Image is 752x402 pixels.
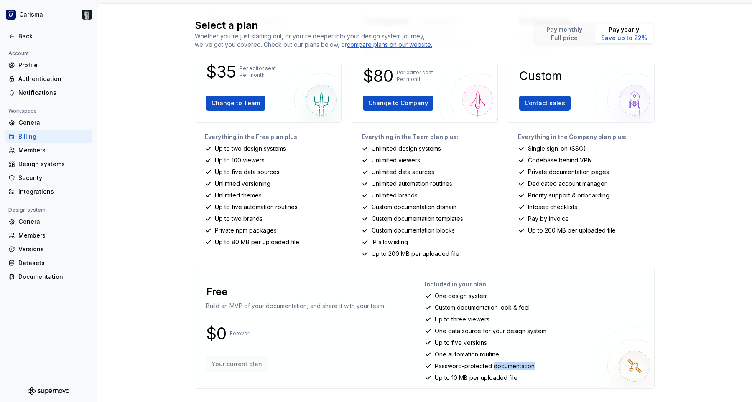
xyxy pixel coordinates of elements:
[435,362,535,370] p: Password-protected documentation
[5,256,92,270] a: Datasets
[240,65,276,78] p: Per editor seat Per month
[528,191,609,200] p: Priority support & onboarding
[5,106,40,116] div: Workspace
[18,273,89,281] div: Documentation
[5,130,92,143] a: Billing
[528,226,616,235] p: Up to 200 MB per uploaded file
[525,99,565,107] span: Contact sales
[230,330,249,337] p: Forever
[28,387,69,395] svg: Supernova Logo
[435,327,546,335] p: One data source for your design system
[215,144,286,153] p: Up to two design systems
[215,215,263,223] p: Up to two brands
[5,185,92,198] a: Integrations
[528,156,592,164] p: Codebase behind VPN
[363,96,433,111] button: Change to Company
[372,168,434,176] p: Unlimited data sources
[5,144,92,157] a: Members
[18,174,89,182] div: Security
[435,303,530,312] p: Custom documentation look & feel
[5,48,32,58] div: Account
[5,171,92,185] a: Security
[528,203,577,211] p: Infosec checklists
[18,146,89,154] div: Members
[5,30,92,43] a: Back
[5,215,92,228] a: General
[18,187,89,196] div: Integrations
[2,5,95,24] button: CarismaThibault Duforest
[535,24,593,44] button: Pay monthlyFull price
[205,133,342,141] p: Everything in the Free plan plus:
[595,24,653,44] button: Pay yearlySave up to 22%
[347,40,432,49] a: compare plans on our website.
[372,215,463,223] p: Custom documentation templates
[215,168,280,176] p: Up to five data sources
[215,238,299,246] p: Up to 80 MB per uploaded file
[19,10,43,19] div: Carisma
[18,88,89,97] div: Notifications
[206,96,265,111] button: Change to Team
[372,226,455,235] p: Custom documentation blocks
[363,71,393,81] p: $80
[435,339,487,347] p: Up to five versions
[5,157,92,171] a: Design systems
[215,180,270,188] p: Unlimited versioning
[368,99,428,107] span: Change to Company
[206,67,236,77] p: $35
[5,72,92,86] a: Authentication
[18,231,89,240] div: Members
[206,285,227,298] p: Free
[18,61,89,69] div: Profile
[528,144,586,153] p: Single sign-on (SSO)
[206,329,227,339] p: $0
[215,191,262,200] p: Unlimited themes
[435,292,488,300] p: One design system
[546,25,582,34] p: Pay monthly
[212,99,260,107] span: Change to Team
[18,32,89,40] div: Back
[215,226,277,235] p: Private npm packages
[215,203,298,211] p: Up to five automation routines
[528,180,607,188] p: Dedicated account manager
[5,116,92,129] a: General
[215,156,265,164] p: Up to 100 viewers
[362,133,498,141] p: Everything in the Team plan plus:
[435,374,517,382] p: Up to 10 MB per uploaded file
[5,243,92,256] a: Versions
[546,34,582,42] p: Full price
[5,229,92,242] a: Members
[425,280,647,288] p: Included in your plan:
[5,86,92,99] a: Notifications
[518,133,655,141] p: Everything in the Company plan plus:
[82,10,92,20] img: Thibault Duforest
[195,32,437,49] div: Whether you're just starting out, or you're deeper into your design system journey, we've got you...
[5,205,49,215] div: Design system
[372,180,452,188] p: Unlimited automation routines
[519,71,562,81] p: Custom
[372,250,459,258] p: Up to 200 MB per uploaded file
[18,160,89,168] div: Design systems
[18,259,89,267] div: Datasets
[5,270,92,283] a: Documentation
[372,156,420,164] p: Unlimited viewers
[601,25,647,34] p: Pay yearly
[18,75,89,83] div: Authentication
[435,350,499,359] p: One automation routine
[5,58,92,72] a: Profile
[206,302,385,310] p: Build an MVP of your documentation, and share it with your team.
[195,19,523,32] h2: Select a plan
[528,168,609,176] p: Private documentation pages
[372,191,418,200] p: Unlimited brands
[18,245,89,253] div: Versions
[519,96,571,111] button: Contact sales
[528,215,569,223] p: Pay by invoice
[372,203,456,211] p: Custom documentation domain
[372,144,441,153] p: Unlimited design systems
[372,238,408,246] p: IP allowlisting
[18,217,89,226] div: General
[18,132,89,141] div: Billing
[601,34,647,42] p: Save up to 22%
[6,10,16,20] img: f3ea0084-fc97-413e-a44f-5ac255e09b1b.png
